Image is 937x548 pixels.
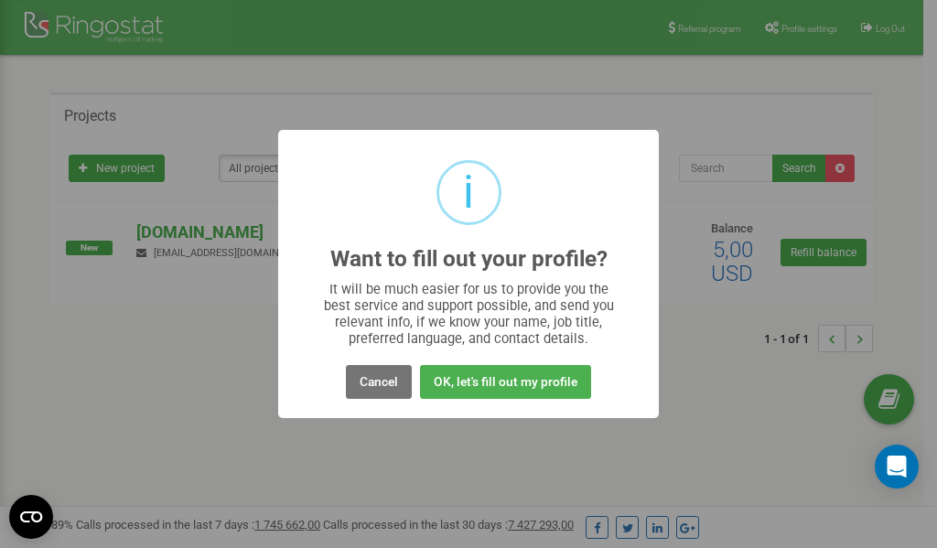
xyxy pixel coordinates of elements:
button: Open CMP widget [9,495,53,539]
div: Open Intercom Messenger [875,445,919,489]
div: It will be much easier for us to provide you the best service and support possible, and send you ... [315,281,623,347]
button: Cancel [346,365,412,399]
h2: Want to fill out your profile? [330,247,608,272]
button: OK, let's fill out my profile [420,365,591,399]
div: i [463,163,474,222]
